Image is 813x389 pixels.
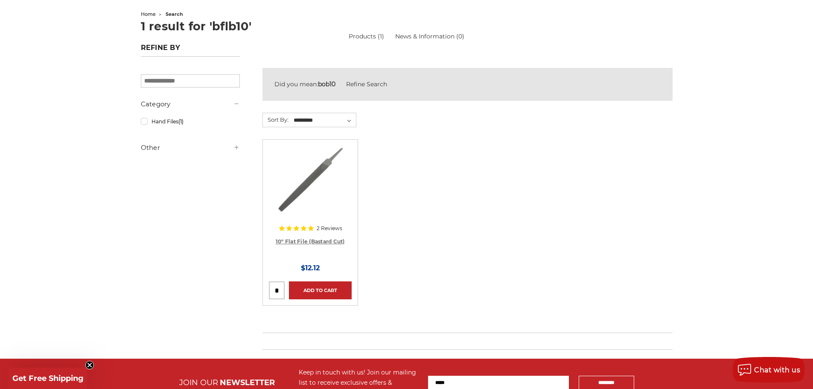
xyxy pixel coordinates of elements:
h5: Category [141,99,240,109]
a: 10" Flat File (Bastard Cut) [276,238,345,245]
select: Sort By: [292,114,356,127]
a: Products (1) [349,32,384,40]
strong: bob10 [318,80,335,88]
span: Chat with us [754,366,800,374]
span: JOIN OUR [179,378,218,387]
img: 10" Flat Bastard File [276,146,345,214]
label: Sort By: [263,113,288,126]
button: Chat with us [733,357,804,383]
div: Get Free ShippingClose teaser [9,368,87,389]
a: 10" Flat Bastard File [269,146,352,228]
h5: Refine by [141,44,240,57]
span: $12.12 [301,264,320,272]
h5: Other [141,143,240,153]
span: (1) [178,118,184,125]
div: Did you mean: [274,80,661,89]
span: NEWSLETTER [220,378,275,387]
span: 2 Reviews [317,226,342,231]
a: Refine Search [346,80,387,88]
span: search [166,11,183,17]
a: home [141,11,156,17]
h1: 1 result for 'bflb10' [141,20,673,32]
span: Get Free Shipping [12,374,84,383]
a: Hand Files [141,114,240,129]
button: Close teaser [85,361,94,369]
a: Add to Cart [289,281,352,299]
a: News & Information (0) [395,32,464,41]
